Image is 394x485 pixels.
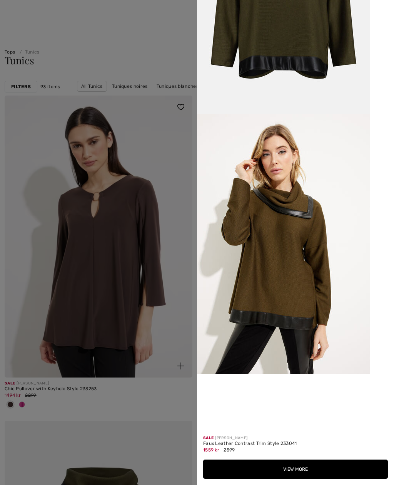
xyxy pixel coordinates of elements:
span: Sale [203,436,214,440]
img: Faux Leather Contrast Trim Style 233041 [197,114,370,374]
span: 1559 kr [203,447,219,453]
div: [PERSON_NAME] [203,435,388,441]
button: View More [203,460,388,479]
div: Faux Leather Contrast Trim Style 233041 [203,441,388,446]
video: Your browser does not support the video tag. [197,374,394,473]
span: 2599 [224,447,235,453]
span: Chat [18,5,34,12]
